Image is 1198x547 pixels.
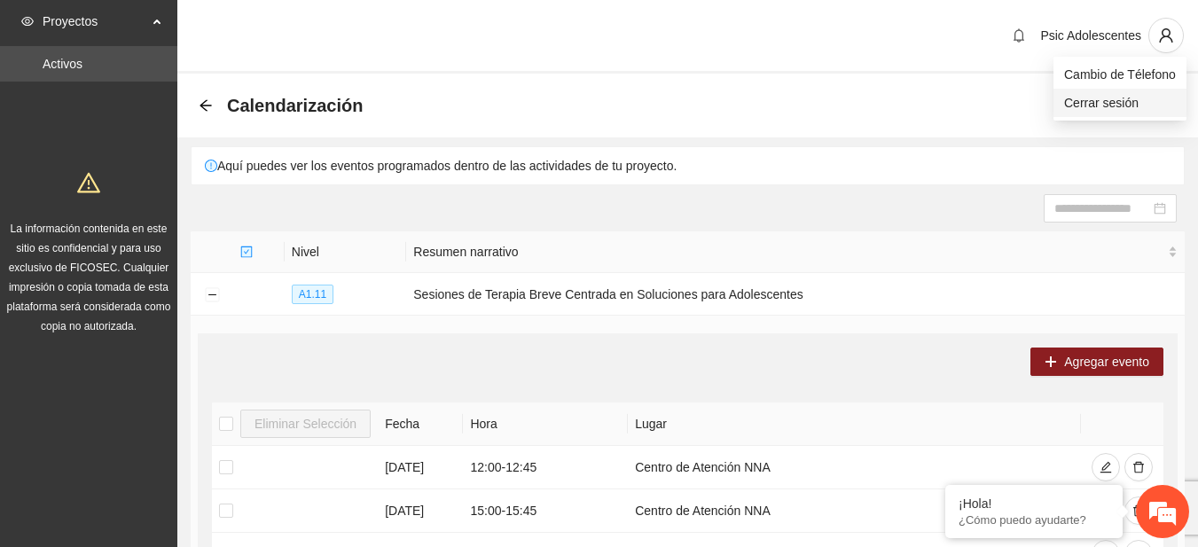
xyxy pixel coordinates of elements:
[43,57,82,71] a: Activos
[21,15,34,27] span: eye
[227,91,363,120] span: Calendarización
[1100,461,1112,475] span: edit
[1006,28,1032,43] span: bell
[463,489,628,533] td: 15:00 - 15:45
[292,285,333,304] span: A1.11
[77,171,100,194] span: warning
[205,288,219,302] button: Collapse row
[1045,356,1057,370] span: plus
[463,446,628,489] td: 12:00 - 12:45
[103,175,245,354] span: Estamos en línea.
[378,489,463,533] td: [DATE]
[406,231,1185,273] th: Resumen narrativo
[959,513,1109,527] p: ¿Cómo puedo ayudarte?
[285,231,406,273] th: Nivel
[9,361,338,423] textarea: Escriba su mensaje y pulse “Intro”
[7,223,171,332] span: La información contenida en este sitio es confidencial y para uso exclusivo de FICOSEC. Cualquier...
[240,246,253,258] span: check-square
[1124,453,1153,481] button: delete
[1092,453,1120,481] button: edit
[1132,461,1145,475] span: delete
[378,446,463,489] td: [DATE]
[205,160,217,172] span: exclamation-circle
[92,90,298,113] div: Chatee con nosotros ahora
[378,402,463,446] th: Fecha
[1040,28,1141,43] span: Psic Adolescentes
[199,98,213,113] div: Back
[199,98,213,113] span: arrow-left
[43,4,147,39] span: Proyectos
[240,410,371,438] button: Eliminar Selección
[413,242,1164,262] span: Resumen narrativo
[463,402,628,446] th: Hora
[1064,352,1149,371] span: Agregar evento
[1005,21,1033,50] button: bell
[628,446,1080,489] td: Centro de Atención NNA
[192,147,1184,184] div: Aquí puedes ver los eventos programados dentro de las actividades de tu proyecto.
[291,9,333,51] div: Minimizar ventana de chat en vivo
[1064,93,1176,113] span: Cerrar sesión
[628,489,1080,533] td: Centro de Atención NNA
[1132,504,1145,519] span: delete
[628,402,1080,446] th: Lugar
[1030,348,1163,376] button: plusAgregar evento
[1064,65,1176,84] span: Cambio de Télefono
[959,496,1109,511] div: ¡Hola!
[1148,18,1184,53] button: user
[406,273,1185,316] td: Sesiones de Terapia Breve Centrada en Soluciones para Adolescentes
[1149,27,1183,43] span: user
